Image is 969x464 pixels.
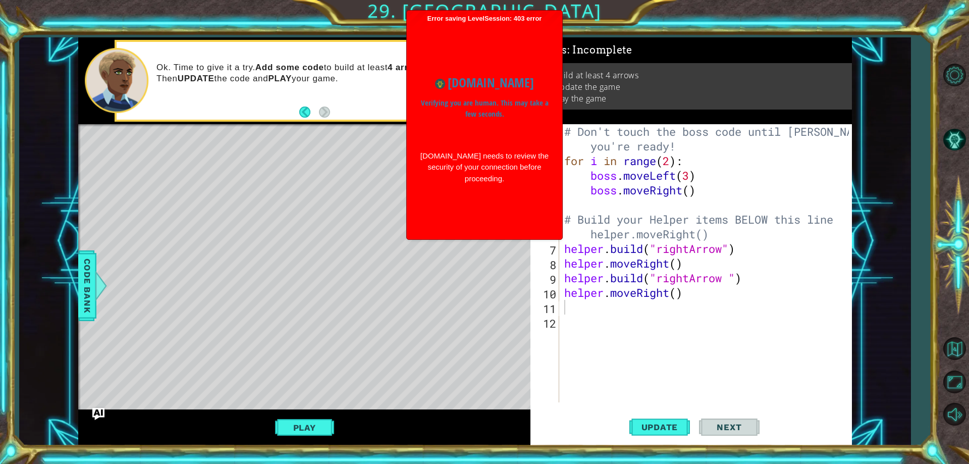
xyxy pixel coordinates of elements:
[435,79,445,89] img: Icon for www.ozaria.com
[532,272,559,287] div: 9
[178,74,214,83] strong: UPDATE
[319,107,330,118] button: Next
[554,70,639,81] p: Build at least 4 arrows
[537,44,632,57] span: Goals
[532,243,559,257] div: 7
[707,422,751,432] span: Next
[156,62,517,84] p: Ok. Time to give it a try. to build at least . Then the code and your game.
[532,257,559,272] div: 8
[255,63,324,72] strong: Add some code
[940,334,969,363] button: Back to Map
[268,74,292,83] strong: PLAY
[419,150,550,185] div: [DOMAIN_NAME] needs to review the security of your connection before proceeding.
[92,408,104,420] button: Ask AI
[940,61,969,90] button: Level Options
[940,399,969,429] button: Mute
[299,107,319,118] button: Back
[78,124,545,422] div: Level Map
[388,63,442,72] strong: 4 arrow tiles
[629,411,690,444] button: Update
[275,418,334,437] button: Play
[567,44,632,56] span: : Incomplete
[631,422,688,432] span: Update
[532,316,559,331] div: 12
[940,125,969,154] button: AI Hint
[532,287,559,301] div: 10
[79,255,95,317] span: Code Bank
[554,81,620,92] p: Update the game
[554,93,607,104] p: Play the game
[412,15,557,235] span: Error saving LevelSession: 403 error
[532,301,559,316] div: 11
[419,73,550,92] h1: [DOMAIN_NAME]
[940,332,969,366] a: Back to Map
[940,367,969,396] button: Maximize Browser
[699,411,760,444] button: Next
[419,97,550,120] p: Verifying you are human. This may take a few seconds.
